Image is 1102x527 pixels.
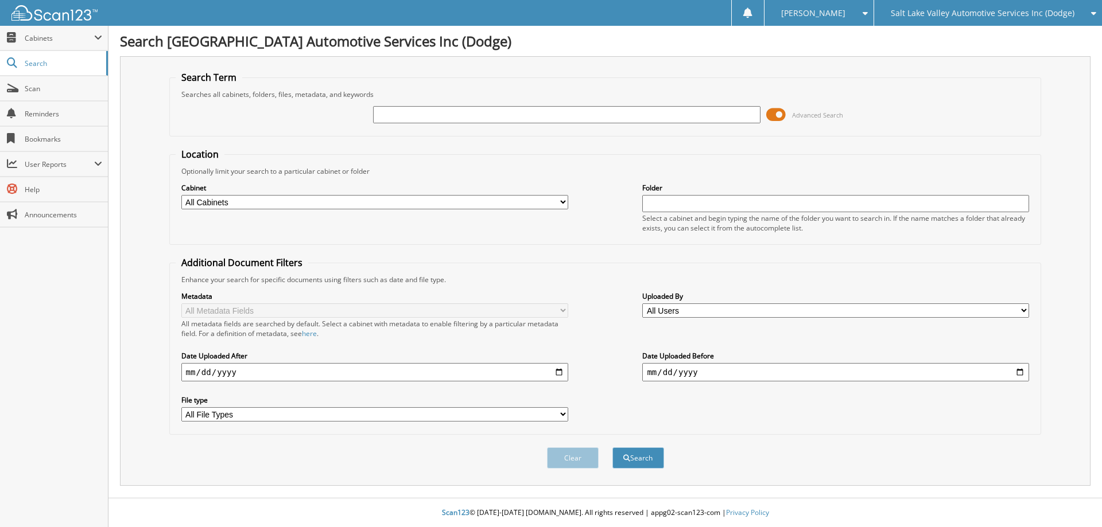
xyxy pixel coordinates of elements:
[726,508,769,517] a: Privacy Policy
[108,499,1102,527] div: © [DATE]-[DATE] [DOMAIN_NAME]. All rights reserved | appg02-scan123-com |
[642,183,1029,193] label: Folder
[547,447,599,469] button: Clear
[181,363,568,381] input: start
[176,256,308,269] legend: Additional Document Filters
[176,89,1035,99] div: Searches all cabinets, folders, files, metadata, and keywords
[442,508,469,517] span: Scan123
[120,32,1091,50] h1: Search [GEOGRAPHIC_DATA] Automotive Services Inc (Dodge)
[781,10,845,17] span: [PERSON_NAME]
[181,395,568,405] label: File type
[792,111,843,119] span: Advanced Search
[176,148,224,161] legend: Location
[25,185,102,194] span: Help
[891,10,1074,17] span: Salt Lake Valley Automotive Services Inc (Dodge)
[181,291,568,301] label: Metadata
[176,275,1035,284] div: Enhance your search for specific documents using filters such as date and file type.
[11,5,98,21] img: scan123-logo-white.svg
[612,447,664,469] button: Search
[181,351,568,361] label: Date Uploaded After
[176,166,1035,176] div: Optionally limit your search to a particular cabinet or folder
[642,363,1029,381] input: end
[642,213,1029,233] div: Select a cabinet and begin typing the name of the folder you want to search in. If the name match...
[25,210,102,220] span: Announcements
[176,71,242,84] legend: Search Term
[25,84,102,93] span: Scan
[642,291,1029,301] label: Uploaded By
[25,58,100,68] span: Search
[25,109,102,119] span: Reminders
[25,33,94,43] span: Cabinets
[25,159,94,169] span: User Reports
[181,319,568,338] div: All metadata fields are searched by default. Select a cabinet with metadata to enable filtering b...
[302,329,317,338] a: here
[25,134,102,144] span: Bookmarks
[642,351,1029,361] label: Date Uploaded Before
[181,183,568,193] label: Cabinet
